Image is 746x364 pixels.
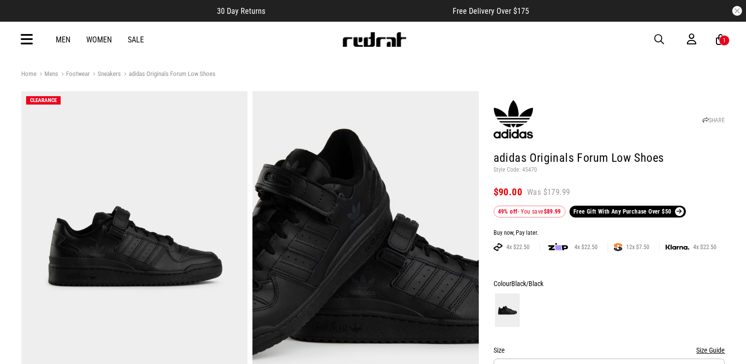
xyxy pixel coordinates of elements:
a: Sale [128,35,144,44]
div: 1 [723,37,726,44]
a: Home [21,70,36,77]
div: Buy now, Pay later. [494,229,725,237]
img: SPLITPAY [614,243,622,251]
a: Mens [36,70,58,79]
span: Black/Black [511,280,543,288]
a: Men [56,35,71,44]
b: 49% off [498,208,518,215]
img: Redrat logo [342,32,407,47]
a: Women [86,35,112,44]
p: Style Code: 45470 [494,166,725,174]
a: Footwear [58,70,90,79]
span: 30 Day Returns [217,6,265,16]
div: - You save [494,206,566,218]
b: $89.99 [544,208,561,215]
button: Size Guide [696,344,725,356]
h1: adidas Originals Forum Low Shoes [494,150,725,166]
div: Size [494,344,725,356]
span: 12x $7.50 [622,243,653,251]
a: SHARE [703,117,725,124]
a: Sneakers [90,70,121,79]
img: adidas [494,100,533,139]
span: 4x $22.50 [689,243,720,251]
img: KLARNA [666,245,689,250]
img: AFTERPAY [494,243,502,251]
a: Free Gift With Any Purchase Over $50 [569,206,686,218]
img: zip [548,242,568,252]
span: Free Delivery Over $175 [453,6,529,16]
span: 4x $22.50 [570,243,602,251]
a: 1 [716,35,725,45]
span: 4x $22.50 [502,243,533,251]
a: adidas Originals Forum Low Shoes [121,70,215,79]
span: CLEARANCE [30,97,57,104]
iframe: Customer reviews powered by Trustpilot [285,6,433,16]
span: $90.00 [494,186,522,198]
div: Colour [494,278,725,290]
img: Black/Black [495,293,520,327]
span: Was $179.99 [527,187,570,198]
